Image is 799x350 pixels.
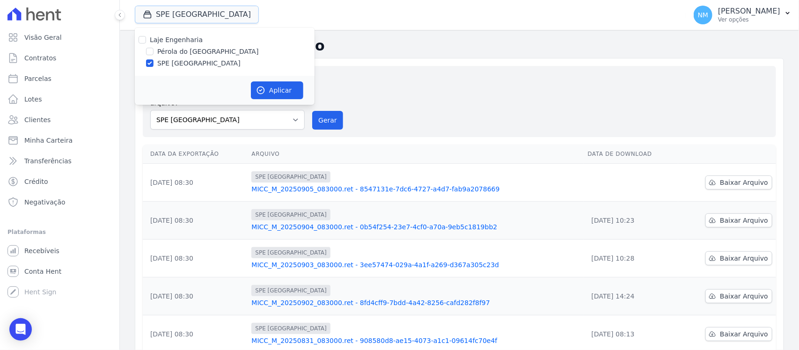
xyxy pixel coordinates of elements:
[718,7,780,16] p: [PERSON_NAME]
[720,254,768,263] span: Baixar Arquivo
[4,49,116,67] a: Contratos
[4,131,116,150] a: Minha Carteira
[584,240,679,277] td: [DATE] 10:28
[705,251,772,265] a: Baixar Arquivo
[24,156,72,166] span: Transferências
[4,110,116,129] a: Clientes
[4,28,116,47] a: Visão Geral
[157,58,241,68] label: SPE [GEOGRAPHIC_DATA]
[251,222,580,232] a: MICC_M_20250904_083000.ret - 0b54f254-23e7-4cf0-a70a-9eb5c1819bb2
[251,209,330,220] span: SPE [GEOGRAPHIC_DATA]
[7,226,112,238] div: Plataformas
[4,90,116,109] a: Lotes
[24,33,62,42] span: Visão Geral
[24,136,73,145] span: Minha Carteira
[4,152,116,170] a: Transferências
[251,260,580,270] a: MICC_M_20250903_083000.ret - 3ee57474-029a-4a1f-a269-d367a305c23d
[24,74,51,83] span: Parcelas
[24,53,56,63] span: Contratos
[251,285,330,296] span: SPE [GEOGRAPHIC_DATA]
[24,95,42,104] span: Lotes
[584,202,679,240] td: [DATE] 10:23
[705,175,772,190] a: Baixar Arquivo
[720,329,768,339] span: Baixar Arquivo
[251,184,580,194] a: MICC_M_20250905_083000.ret - 8547131e-7dc6-4727-a4d7-fab9a2078669
[24,177,48,186] span: Crédito
[251,336,580,345] a: MICC_M_20250831_083000.ret - 908580d8-ae15-4073-a1c1-09614fc70e4f
[24,115,51,124] span: Clientes
[584,277,679,315] td: [DATE] 14:24
[143,202,248,240] td: [DATE] 08:30
[248,145,584,164] th: Arquivo
[720,292,768,301] span: Baixar Arquivo
[720,178,768,187] span: Baixar Arquivo
[705,213,772,227] a: Baixar Arquivo
[150,36,203,44] label: Laje Engenharia
[251,298,580,307] a: MICC_M_20250902_083000.ret - 8fd4cff9-7bdd-4a42-8256-cafd282f8f97
[157,47,259,57] label: Pérola do [GEOGRAPHIC_DATA]
[4,241,116,260] a: Recebíveis
[24,197,66,207] span: Negativação
[705,327,772,341] a: Baixar Arquivo
[24,246,59,255] span: Recebíveis
[698,12,709,18] span: NM
[4,262,116,281] a: Conta Hent
[143,240,248,277] td: [DATE] 08:30
[24,267,61,276] span: Conta Hent
[4,69,116,88] a: Parcelas
[135,37,784,54] h2: Exportações de Retorno
[251,323,330,334] span: SPE [GEOGRAPHIC_DATA]
[251,171,330,182] span: SPE [GEOGRAPHIC_DATA]
[135,6,259,23] button: SPE [GEOGRAPHIC_DATA]
[4,193,116,211] a: Negativação
[720,216,768,225] span: Baixar Arquivo
[251,81,303,99] button: Aplicar
[9,318,32,341] div: Open Intercom Messenger
[143,277,248,315] td: [DATE] 08:30
[143,145,248,164] th: Data da Exportação
[312,111,343,130] button: Gerar
[584,145,679,164] th: Data de Download
[4,172,116,191] a: Crédito
[718,16,780,23] p: Ver opções
[705,289,772,303] a: Baixar Arquivo
[251,247,330,258] span: SPE [GEOGRAPHIC_DATA]
[143,164,248,202] td: [DATE] 08:30
[686,2,799,28] button: NM [PERSON_NAME] Ver opções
